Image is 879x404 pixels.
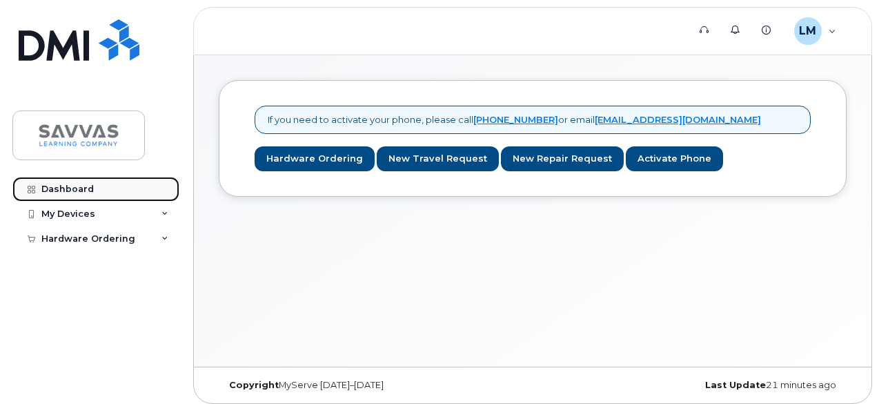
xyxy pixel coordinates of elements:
[626,146,723,172] a: Activate Phone
[229,380,279,390] strong: Copyright
[268,113,761,126] p: If you need to activate your phone, please call or email
[473,114,558,125] a: [PHONE_NUMBER]
[219,380,428,391] div: MyServe [DATE]–[DATE]
[255,146,375,172] a: Hardware Ordering
[638,380,847,391] div: 21 minutes ago
[595,114,761,125] a: [EMAIL_ADDRESS][DOMAIN_NAME]
[705,380,766,390] strong: Last Update
[501,146,624,172] a: New Repair Request
[377,146,499,172] a: New Travel Request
